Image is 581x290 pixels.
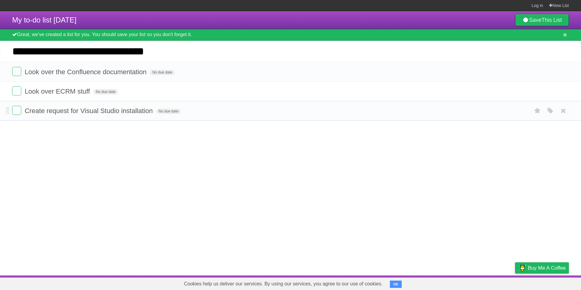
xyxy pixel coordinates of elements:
[434,277,447,288] a: About
[12,16,77,24] span: My to-do list [DATE]
[25,68,148,76] span: Look over the Confluence documentation
[515,14,569,26] a: SaveThis List
[12,106,21,115] label: Done
[12,67,21,76] label: Done
[150,70,174,75] span: No due date
[532,106,543,116] label: Star task
[25,107,154,115] span: Create request for Visual Studio installation
[12,86,21,95] label: Done
[156,109,181,114] span: No due date
[507,277,523,288] a: Privacy
[528,263,566,273] span: Buy me a coffee
[93,89,118,95] span: No due date
[454,277,479,288] a: Developers
[25,88,91,95] span: Look over ECRM stuff
[178,278,389,290] span: Cookies help us deliver our services. By using our services, you agree to our use of cookies.
[518,263,526,273] img: Buy me a coffee
[515,262,569,274] a: Buy me a coffee
[531,277,569,288] a: Suggest a feature
[486,277,500,288] a: Terms
[390,281,402,288] button: OK
[541,17,562,23] b: This List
